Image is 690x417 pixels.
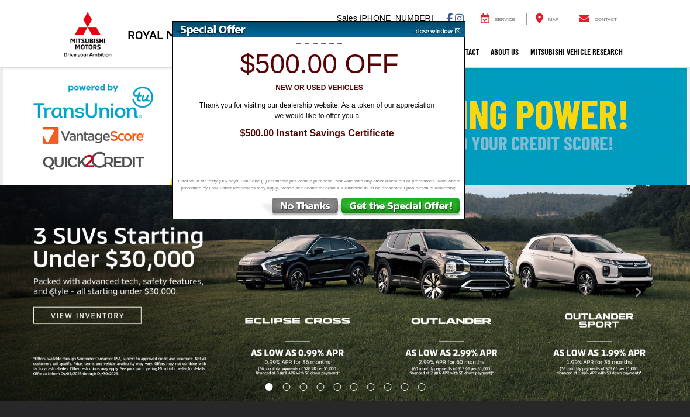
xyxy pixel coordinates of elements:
a: Contact [570,13,626,25]
img: Mitsubishi [61,12,114,57]
a: About Us [485,37,525,67]
a: Contact [447,37,485,67]
li: Go to slide number 10. [418,383,426,391]
img: close window [406,22,465,37]
img: Check Your Buying Power [3,68,687,185]
li: Go to slide number 5. [333,383,341,391]
li: Go to slide number 8. [384,383,392,391]
a: Mitsubishi Vehicle Research [525,37,629,67]
li: Go to slide number 4. [316,383,324,391]
li: Go to slide number 2. [282,383,290,391]
img: Special Offer [173,22,407,37]
li: Go to slide number 3. [299,383,307,391]
span: Contact [595,17,617,22]
li: Go to slide number 1. [265,383,272,391]
span: Map [548,17,558,22]
span: [PHONE_NUMBER] [360,13,433,23]
li: Go to slide number 9. [401,383,409,391]
a: Map [526,13,567,25]
img: No Thanks, Continue to Website [259,198,340,219]
h3: Royal Mitsubishi [127,28,230,41]
a: Instagram: Click to visit our Instagram page [455,13,464,23]
span: Sales [337,13,357,23]
img: Get the Special Offer [340,198,464,219]
a: Service [472,13,524,25]
span: Service [495,17,515,22]
li: Go to slide number 6. [350,383,358,391]
span: Thank you for visiting our dealership website. As a token of our appreciation we would like to of... [191,101,443,120]
span: $500.00 Instant Savings Certificate [185,127,448,140]
a: Facebook: Click to visit our Facebook page [446,13,453,23]
li: Go to slide number 7. [367,383,375,391]
h3: New or Used Vehicles [180,84,459,92]
span: Offer valid for thirty (30) days. Limit one (1) certificate per vehicle purchase. Not valid with ... [176,178,463,192]
button: Click to view next picture. [586,208,690,377]
h1: $500.00 off [180,49,459,79]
